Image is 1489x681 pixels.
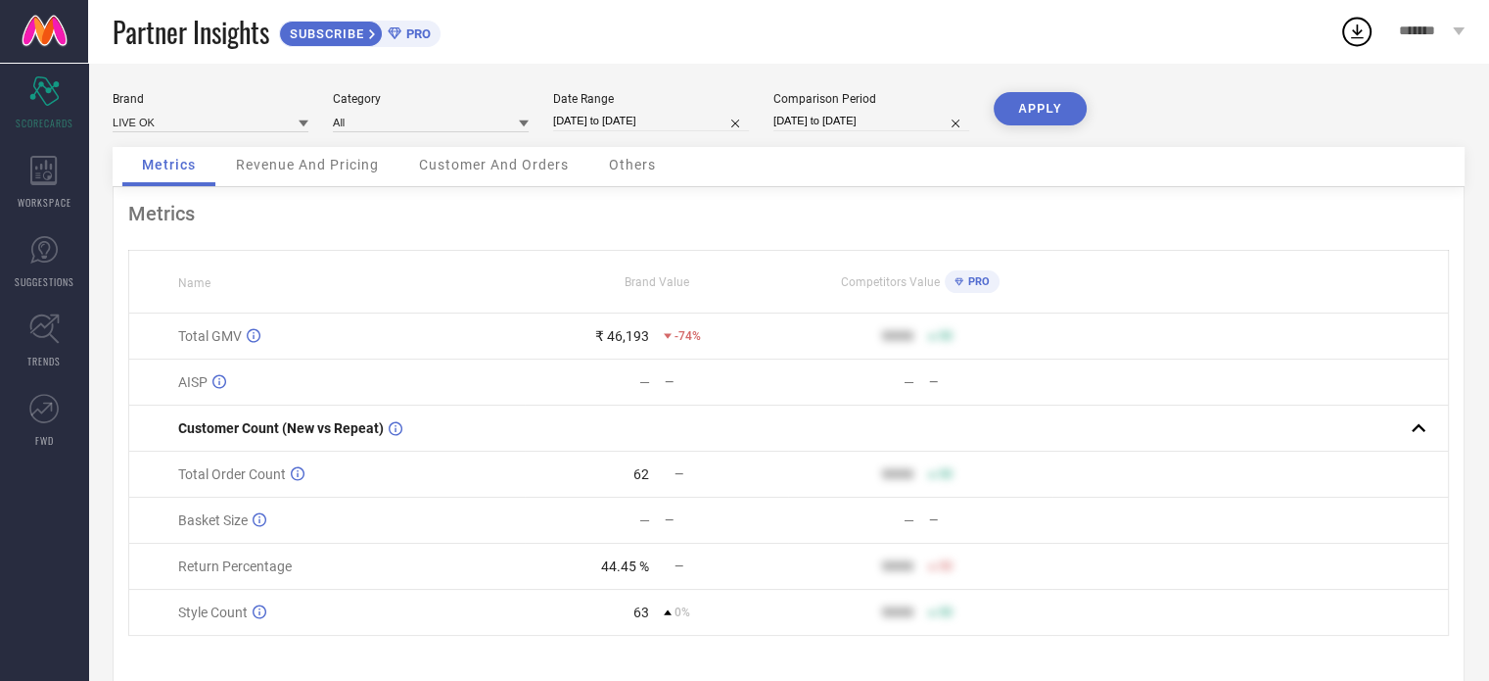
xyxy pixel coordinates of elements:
[178,512,248,528] span: Basket Size
[929,513,1051,527] div: —
[882,559,913,574] div: 9999
[633,466,649,482] div: 62
[280,26,369,41] span: SUBSCRIBE
[675,329,701,343] span: -74%
[333,92,529,106] div: Category
[178,420,384,436] span: Customer Count (New vs Repeat)
[773,92,969,106] div: Comparison Period
[113,12,269,52] span: Partner Insights
[929,375,1051,389] div: —
[939,559,953,573] span: 50
[675,467,683,481] span: —
[939,329,953,343] span: 50
[178,559,292,574] span: Return Percentage
[639,512,650,528] div: —
[939,467,953,481] span: 50
[882,328,913,344] div: 9999
[601,559,649,574] div: 44.45 %
[142,157,196,172] span: Metrics
[178,605,248,620] span: Style Count
[113,92,308,106] div: Brand
[178,466,286,482] span: Total Order Count
[841,275,940,289] span: Competitors Value
[675,559,683,573] span: —
[882,605,913,620] div: 9999
[178,374,208,390] span: AISP
[128,202,1449,225] div: Metrics
[401,26,431,41] span: PRO
[1339,14,1374,49] div: Open download list
[625,275,689,289] span: Brand Value
[773,111,969,131] input: Select comparison period
[35,433,54,448] span: FWD
[27,354,61,368] span: TRENDS
[904,374,914,390] div: —
[994,92,1087,125] button: APPLY
[15,274,74,289] span: SUGGESTIONS
[904,512,914,528] div: —
[609,157,656,172] span: Others
[553,92,749,106] div: Date Range
[963,275,990,288] span: PRO
[595,328,649,344] div: ₹ 46,193
[178,276,210,290] span: Name
[178,328,242,344] span: Total GMV
[553,111,749,131] input: Select date range
[279,16,441,47] a: SUBSCRIBEPRO
[675,606,690,619] span: 0%
[665,375,787,389] div: —
[633,605,649,620] div: 63
[665,513,787,527] div: —
[639,374,650,390] div: —
[882,466,913,482] div: 9999
[18,195,71,210] span: WORKSPACE
[236,157,379,172] span: Revenue And Pricing
[939,606,953,619] span: 50
[16,116,73,130] span: SCORECARDS
[419,157,569,172] span: Customer And Orders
